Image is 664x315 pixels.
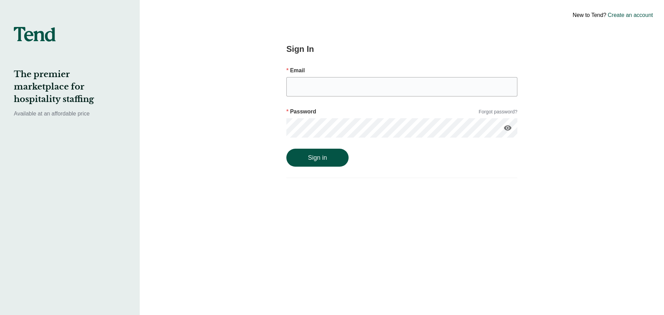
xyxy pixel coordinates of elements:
h2: The premier marketplace for hospitality staffing [14,68,126,105]
p: Available at an affordable price [14,110,126,118]
a: Forgot password? [479,108,517,115]
p: Email [286,66,517,75]
i: visibility [504,124,512,132]
h2: Sign In [286,43,517,55]
a: Create an account [608,11,653,19]
button: Sign in [286,149,349,167]
img: tend-logo [14,27,56,41]
p: Password [286,108,316,116]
